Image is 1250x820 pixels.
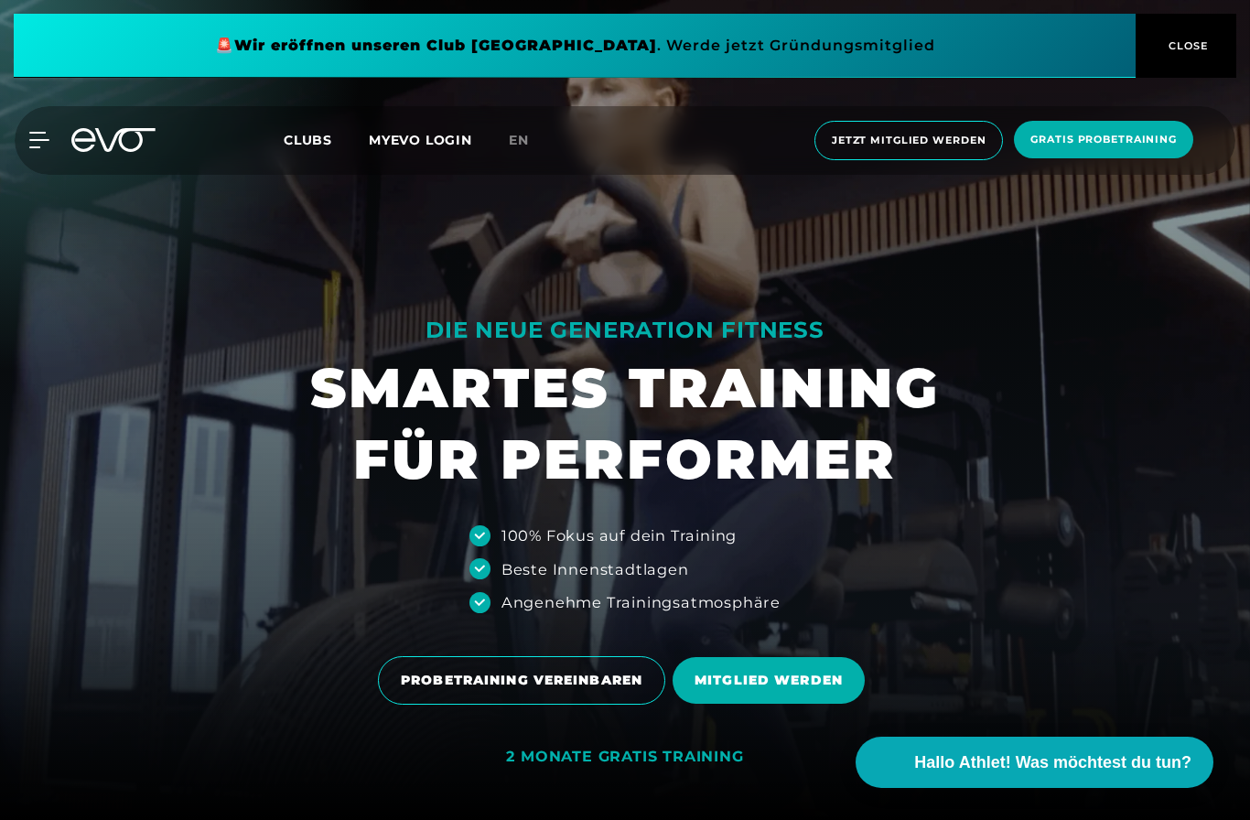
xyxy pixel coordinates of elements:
[673,643,872,717] a: MITGLIED WERDEN
[1164,38,1209,54] span: CLOSE
[809,121,1008,160] a: Jetzt Mitglied werden
[509,132,529,148] span: en
[695,671,843,690] span: MITGLIED WERDEN
[369,132,472,148] a: MYEVO LOGIN
[501,524,737,546] div: 100% Fokus auf dein Training
[501,558,689,580] div: Beste Innenstadtlagen
[506,748,743,767] div: 2 MONATE GRATIS TRAINING
[914,750,1191,775] span: Hallo Athlet! Was möchtest du tun?
[509,130,551,151] a: en
[401,671,642,690] span: PROBETRAINING VEREINBAREN
[1030,132,1177,147] span: Gratis Probetraining
[832,133,986,148] span: Jetzt Mitglied werden
[378,642,673,718] a: PROBETRAINING VEREINBAREN
[856,737,1213,788] button: Hallo Athlet! Was möchtest du tun?
[310,316,940,345] div: DIE NEUE GENERATION FITNESS
[1136,14,1236,78] button: CLOSE
[310,352,940,495] h1: SMARTES TRAINING FÜR PERFORMER
[501,591,781,613] div: Angenehme Trainingsatmosphäre
[1008,121,1199,160] a: Gratis Probetraining
[284,131,369,148] a: Clubs
[284,132,332,148] span: Clubs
